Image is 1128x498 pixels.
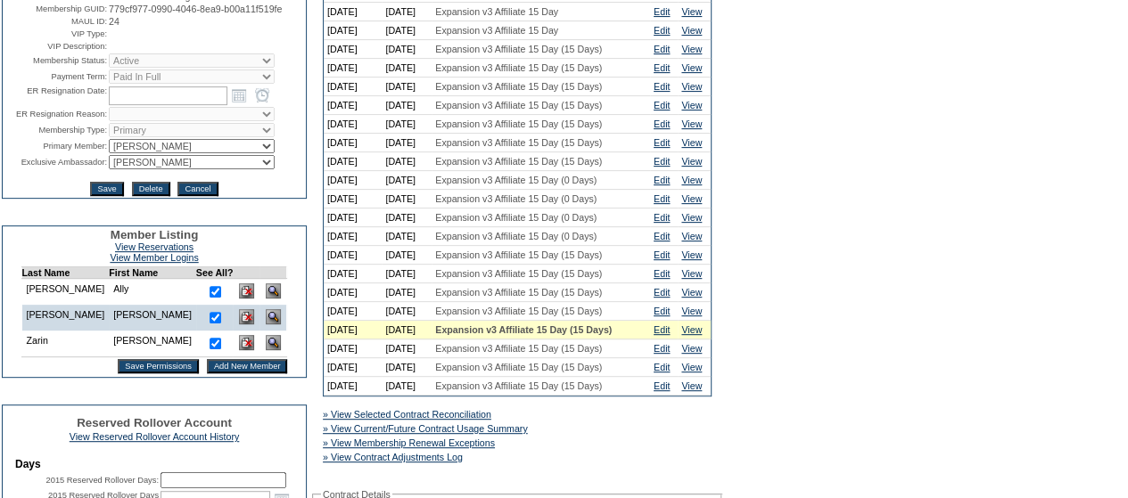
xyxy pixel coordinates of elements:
a: Edit [654,44,670,54]
input: Add New Member [207,359,288,373]
a: View [681,380,702,391]
span: Expansion v3 Affiliate 15 Day (15 Days) [435,249,602,260]
span: Expansion v3 Affiliate 15 Day (15 Days) [435,100,602,110]
td: [DATE] [382,40,432,59]
a: Edit [654,175,670,185]
td: [PERSON_NAME] [21,279,109,306]
td: [DATE] [382,134,432,152]
td: [DATE] [324,152,382,171]
a: Edit [654,343,670,354]
a: Edit [654,324,670,335]
input: Delete [132,182,170,196]
a: View [681,44,702,54]
td: [DATE] [382,59,432,78]
td: [DATE] [324,3,382,21]
span: Expansion v3 Affiliate 15 Day [435,25,558,36]
a: View [681,156,702,167]
a: Edit [654,362,670,372]
a: View [681,81,702,92]
td: [DATE] [382,152,432,171]
span: Expansion v3 Affiliate 15 Day (0 Days) [435,212,597,223]
a: View [681,193,702,204]
a: Edit [654,193,670,204]
span: Expansion v3 Affiliate 15 Day (0 Days) [435,193,597,204]
td: [DATE] [324,59,382,78]
a: View Member Logins [110,252,198,263]
a: Open the time view popup. [252,86,272,105]
span: Member Listing [111,228,199,241]
input: Save [90,182,123,196]
td: [DATE] [324,208,382,227]
td: [DATE] [324,171,382,190]
td: [PERSON_NAME] [109,305,196,331]
img: View Dashboard [266,335,281,350]
span: Expansion v3 Affiliate 15 Day (15 Days) [435,287,602,298]
img: Delete [239,335,254,350]
a: View [681,118,702,129]
td: VIP Description: [4,41,107,52]
a: Edit [654,81,670,92]
td: Zarin [21,331,109,357]
a: View [681,362,702,372]
td: [DATE] [382,190,432,208]
label: 2015 Reserved Rollover Days: [45,476,159,485]
td: [DATE] [382,208,432,227]
span: Expansion v3 Affiliate 15 Day (15 Days) [435,306,602,316]
img: Delete [239,283,254,298]
a: View [681,100,702,110]
a: » View Current/Future Contract Usage Summary [323,423,528,434]
td: [DATE] [324,246,382,265]
td: [DATE] [382,321,432,339]
td: [DATE] [382,339,432,358]
input: Save Permissions [118,359,199,373]
span: 24 [109,16,119,27]
a: View [681,343,702,354]
a: View [681,249,702,260]
td: Membership GUID: [4,4,107,14]
span: Expansion v3 Affiliate 15 Day (15 Days) [435,44,602,54]
a: View [681,306,702,316]
td: [DATE] [324,190,382,208]
span: Expansion v3 Affiliate 15 Day [435,6,558,17]
td: [DATE] [324,115,382,134]
td: [DATE] [382,377,432,396]
a: Edit [654,62,670,73]
td: [DATE] [324,358,382,377]
td: [DATE] [324,265,382,283]
td: Days [15,458,293,470]
span: Expansion v3 Affiliate 15 Day (15 Days) [435,268,602,279]
a: Edit [654,306,670,316]
a: Open the calendar popup. [229,86,249,105]
span: Expansion v3 Affiliate 15 Day (15 Days) [435,343,602,354]
span: Expansion v3 Affiliate 15 Day (15 Days) [435,118,602,129]
a: View [681,137,702,148]
span: Expansion v3 Affiliate 15 Day (15 Days) [435,380,602,391]
a: Edit [654,6,670,17]
td: VIP Type: [4,29,107,39]
td: [DATE] [382,302,432,321]
td: Primary Member: [4,139,107,153]
td: Exclusive Ambassador: [4,155,107,169]
td: [DATE] [382,265,432,283]
span: Expansion v3 Affiliate 15 Day (15 Days) [435,324,612,335]
td: [DATE] [324,283,382,302]
td: Membership Status: [4,53,107,68]
td: [DATE] [324,134,382,152]
a: View Reservations [115,241,193,252]
td: [PERSON_NAME] [21,305,109,331]
a: View [681,62,702,73]
a: Edit [654,231,670,241]
td: [DATE] [324,377,382,396]
td: ER Resignation Date: [4,86,107,105]
a: View [681,175,702,185]
td: [DATE] [324,302,382,321]
a: Edit [654,380,670,391]
a: Edit [654,212,670,223]
a: View [681,231,702,241]
a: » View Contract Adjustments Log [323,452,463,462]
td: [DATE] [382,115,432,134]
img: View Dashboard [266,283,281,298]
span: Expansion v3 Affiliate 15 Day (15 Days) [435,362,602,372]
a: Edit [654,287,670,298]
td: [DATE] [382,358,432,377]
